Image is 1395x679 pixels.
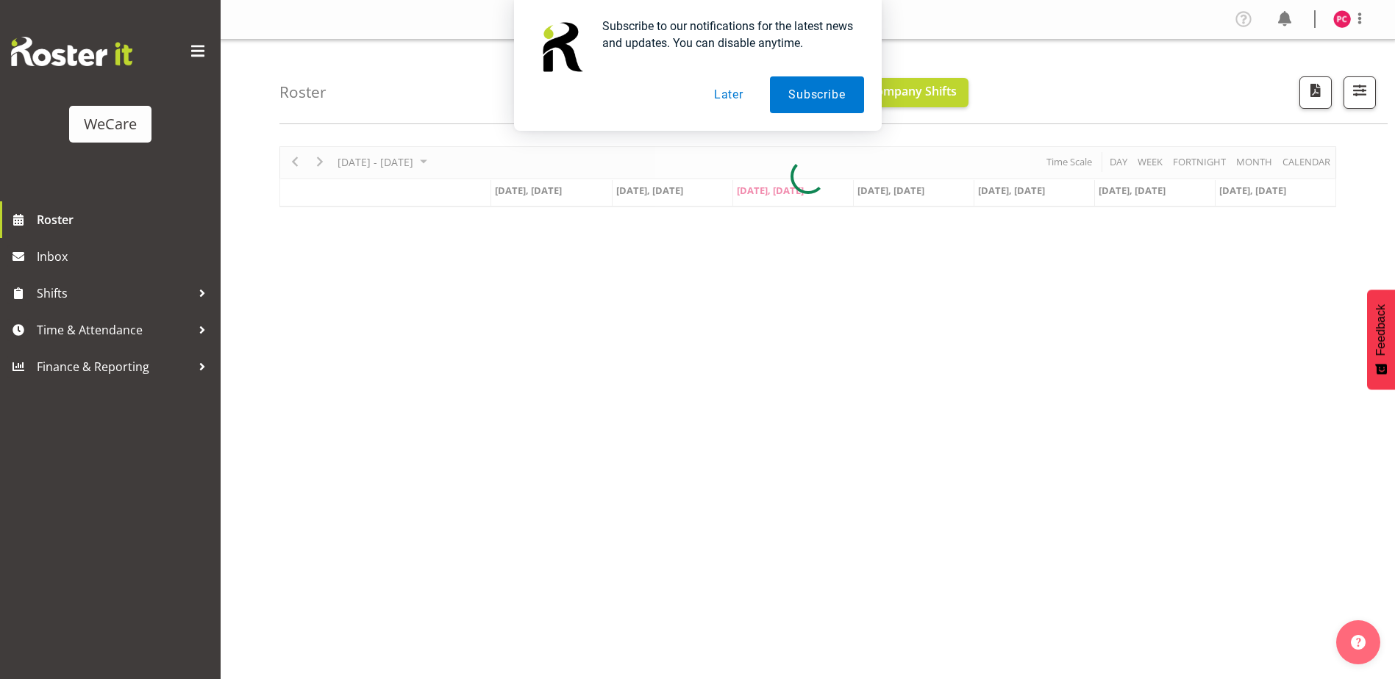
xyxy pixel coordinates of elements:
span: Roster [37,209,213,231]
span: Feedback [1374,304,1388,356]
span: Time & Attendance [37,319,191,341]
span: Inbox [37,245,213,267]
button: Subscribe [770,76,863,113]
img: help-xxl-2.png [1351,635,1366,650]
button: Feedback - Show survey [1367,290,1395,389]
button: Later [696,76,762,113]
div: Subscribe to our notifications for the latest news and updates. You can disable anytime. [591,18,864,51]
span: Finance & Reporting [37,356,191,378]
img: notification icon [532,18,591,76]
span: Shifts [37,282,191,304]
